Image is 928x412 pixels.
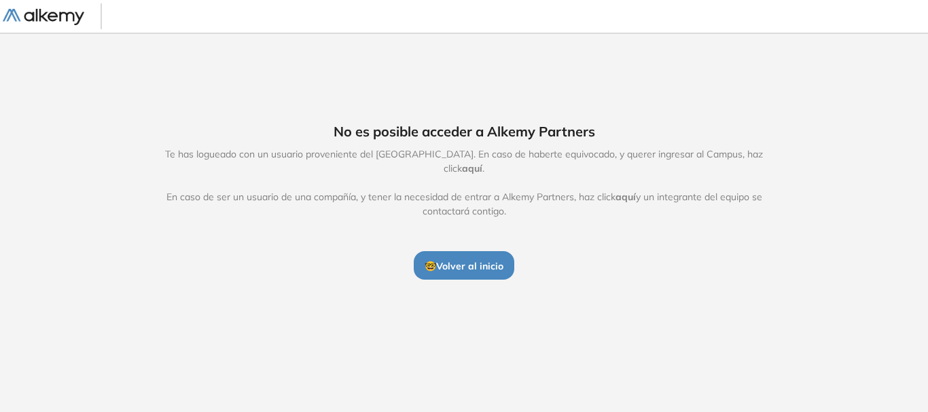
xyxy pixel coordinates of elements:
[615,191,636,203] span: aquí
[334,121,595,142] span: No es posible acceder a Alkemy Partners
[414,251,514,280] button: 🤓Volver al inicio
[3,9,84,26] img: Logo
[425,260,503,272] span: 🤓 Volver al inicio
[151,147,777,219] span: Te has logueado con un usuario proveniente del [GEOGRAPHIC_DATA]. En caso de haberte equivocado, ...
[462,162,482,174] span: aquí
